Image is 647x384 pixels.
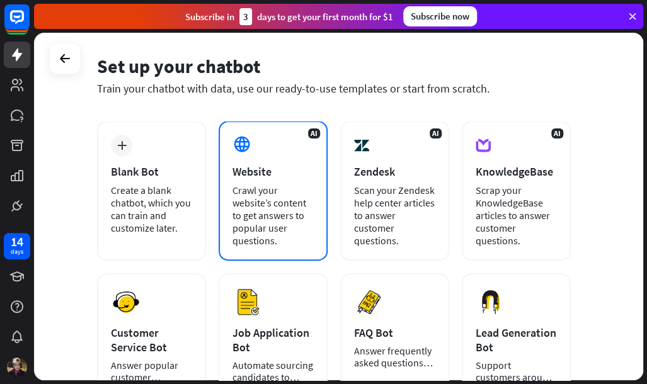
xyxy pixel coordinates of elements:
a: 14 days [4,233,30,259]
div: Scrap your KnowledgeBase articles to answer customer questions. [476,184,557,247]
i: plus [117,141,127,150]
div: Customer Service Bot [111,325,192,354]
div: Zendesk [354,164,435,179]
div: Crawl your website’s content to get answers to popular user questions. [232,184,314,247]
div: Job Application Bot [232,325,314,354]
div: 3 [239,8,252,25]
div: Subscribe in days to get your first month for $1 [185,8,393,25]
span: AI [308,128,320,138]
div: Automate sourcing candidates to speed up your hiring process. [232,359,314,383]
span: AI [430,128,442,138]
div: Train your chatbot with data, use our ready-to-use templates or start from scratch. [97,81,571,96]
div: Blank Bot [111,164,192,179]
div: Lead Generation Bot [476,325,557,354]
div: Answer frequently asked questions with a chatbot and save your time. [354,345,435,369]
span: AI [551,128,563,138]
div: Subscribe now [403,6,477,26]
div: Create a blank chatbot, which you can train and customize later. [111,184,192,234]
div: Set up your chatbot [97,54,571,78]
div: Support customers around the clock to boost sales. [476,359,557,383]
div: KnowledgeBase [476,164,557,179]
div: Scan your Zendesk help center articles to answer customer questions. [354,184,435,247]
div: 14 [11,236,23,247]
div: Website [232,164,314,179]
div: days [11,247,23,256]
div: FAQ Bot [354,325,435,340]
div: Answer popular customer questions 24/7. [111,359,192,383]
button: Open LiveChat chat widget [10,5,48,43]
